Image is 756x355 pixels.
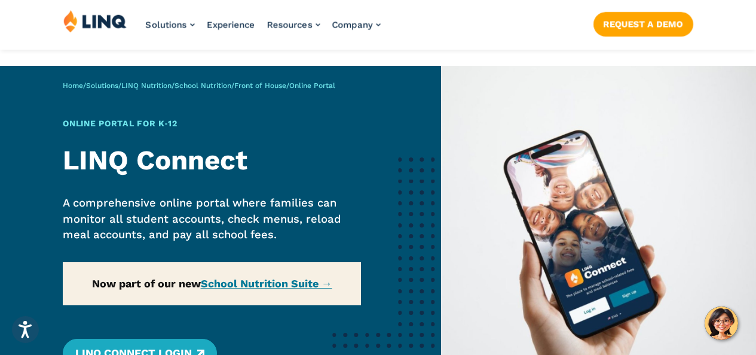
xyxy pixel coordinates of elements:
[86,81,118,90] a: Solutions
[705,307,738,340] button: Hello, have a question? Let’s chat.
[332,19,381,30] a: Company
[63,195,360,242] p: A comprehensive online portal where families can monitor all student accounts, check menus, reloa...
[332,19,373,30] span: Company
[63,81,335,90] span: / / / / /
[63,117,360,130] h1: Online Portal for K‑12
[121,81,172,90] a: LINQ Nutrition
[593,10,693,36] nav: Button Navigation
[92,277,332,290] strong: Now part of our new
[267,19,320,30] a: Resources
[146,19,187,30] span: Solutions
[207,19,255,30] a: Experience
[175,81,231,90] a: School Nutrition
[63,10,127,32] img: LINQ | K‑12 Software
[146,10,381,49] nav: Primary Navigation
[146,19,195,30] a: Solutions
[63,81,83,90] a: Home
[593,12,693,36] a: Request a Demo
[234,81,286,90] a: Front of House
[267,19,313,30] span: Resources
[63,144,247,176] strong: LINQ Connect
[289,81,335,90] span: Online Portal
